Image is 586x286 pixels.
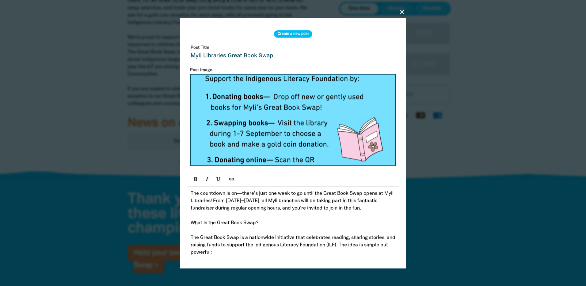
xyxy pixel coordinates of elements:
button: Underline (CTRL+U) [213,175,224,184]
p: The countdown is on—there’s just one week to go until the Great Book Swap opens at Myli Libraries... [191,190,395,212]
p: The Great Book Swap is a nationwide initiative that celebrates reading, sharing stories, and rais... [191,234,395,256]
button: close [398,8,406,15]
button: Bold (CTRL+B) [191,175,201,184]
button: Link (CTRL+K) [226,175,237,184]
button: Italic (CTRL+I) [202,175,212,184]
h3: Create a new post [274,30,312,37]
p: What Is the Great Book Swap? [191,219,395,226]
